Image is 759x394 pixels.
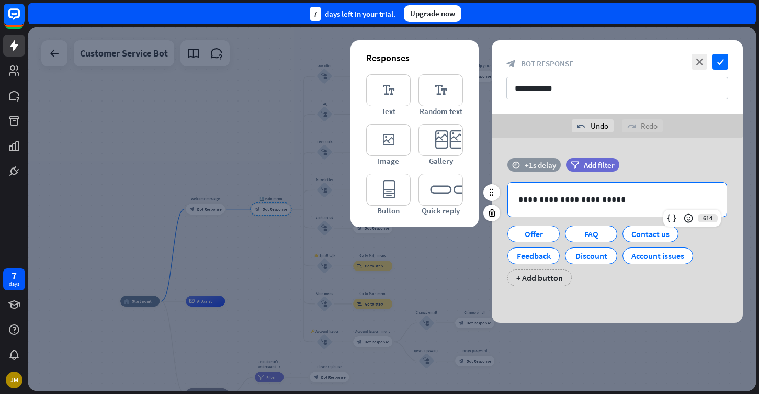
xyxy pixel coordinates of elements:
[574,226,608,242] div: FAQ
[310,7,321,21] div: 7
[627,122,636,130] i: redo
[521,59,573,69] span: Bot Response
[525,160,556,170] div: +1s delay
[404,5,461,22] div: Upgrade now
[507,269,572,286] div: + Add button
[584,160,615,170] span: Add filter
[572,119,614,132] div: Undo
[574,248,608,264] div: Discount
[631,248,684,264] div: Account issues
[692,54,707,70] i: close
[577,122,585,130] i: undo
[571,161,579,169] i: filter
[8,4,40,36] button: Open LiveChat chat widget
[516,248,551,264] div: Feedback
[506,59,516,69] i: block_bot_response
[310,7,395,21] div: days left in your trial.
[512,161,520,168] i: time
[516,226,551,242] div: Offer
[622,119,663,132] div: Redo
[6,372,22,388] div: JM
[3,268,25,290] a: 7 days
[12,271,17,280] div: 7
[712,54,728,70] i: check
[631,226,670,242] div: Contact us
[9,280,19,288] div: days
